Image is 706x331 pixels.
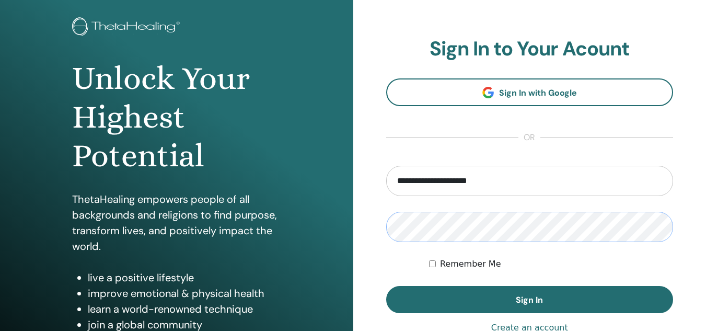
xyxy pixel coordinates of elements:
label: Remember Me [440,258,501,270]
h2: Sign In to Your Acount [386,37,674,61]
li: improve emotional & physical health [88,286,281,301]
a: Sign In with Google [386,78,674,106]
li: live a positive lifestyle [88,270,281,286]
span: or [518,131,540,144]
h1: Unlock Your Highest Potential [72,59,281,176]
span: Sign In [516,294,543,305]
p: ThetaHealing empowers people of all backgrounds and religions to find purpose, transform lives, a... [72,191,281,254]
div: Keep me authenticated indefinitely or until I manually logout [429,258,673,270]
span: Sign In with Google [499,87,577,98]
li: learn a world-renowned technique [88,301,281,317]
button: Sign In [386,286,674,313]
